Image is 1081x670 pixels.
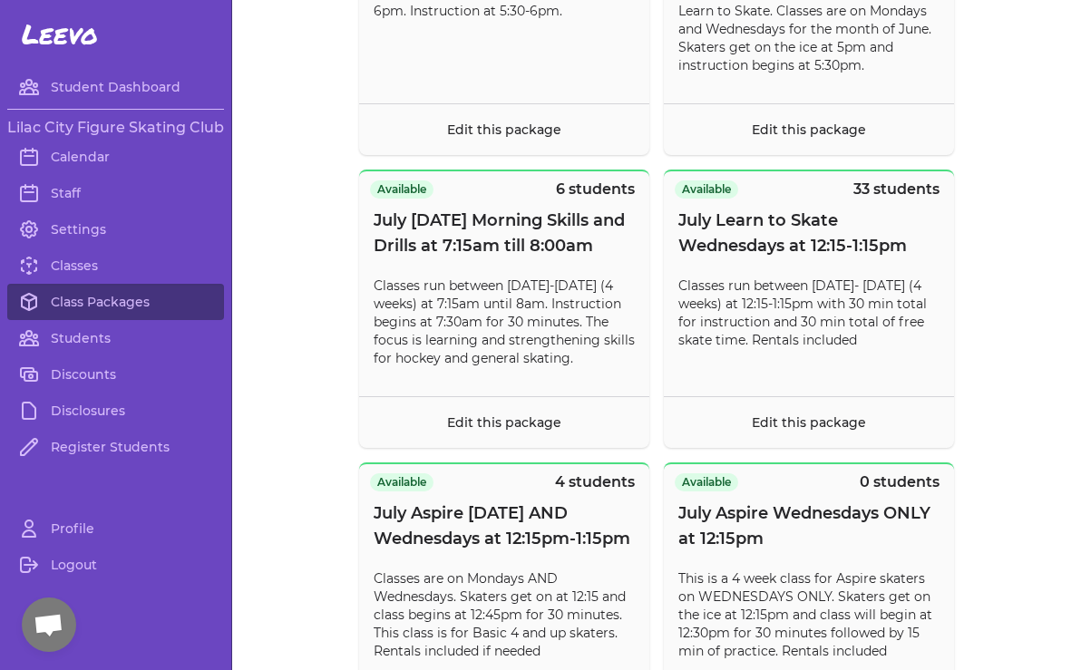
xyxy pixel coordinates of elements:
p: This is a 4 week class for Aspire skaters on WEDNESDAYS ONLY. Skaters get on the ice at 12:15pm a... [678,569,940,660]
p: 33 students [853,179,940,200]
div: Open chat [22,597,76,652]
span: July [DATE] Morning Skills and Drills at 7:15am till 8:00am [374,208,635,258]
span: Leevo [22,18,98,51]
a: Student Dashboard [7,69,224,105]
a: Edit this package [447,414,561,431]
span: Available [370,473,433,491]
h3: Lilac City Figure Skating Club [7,117,224,139]
span: Available [675,180,738,199]
a: Logout [7,547,224,583]
span: Available [675,473,738,491]
a: Classes [7,248,224,284]
p: Classes run between [DATE]- [DATE] (4 weeks) at 12:15-1:15pm with 30 min total for instruction an... [678,277,940,349]
a: Register Students [7,429,224,465]
span: July Aspire Wednesdays ONLY at 12:15pm [678,500,940,551]
a: Class Packages [7,284,224,320]
span: July Aspire [DATE] AND Wednesdays at 12:15pm-1:15pm [374,500,635,551]
p: 6 students [556,179,635,200]
span: Available [370,180,433,199]
a: Staff [7,175,224,211]
p: 0 students [860,471,940,493]
button: Available33 studentsJuly Learn to Skate Wednesdays at 12:15-1:15pmClasses run between [DATE]- [DA... [664,170,954,448]
a: Calendar [7,139,224,175]
button: Available6 studentsJuly [DATE] Morning Skills and Drills at 7:15am till 8:00amClasses run between... [359,170,649,448]
p: Classes run between [DATE]-[DATE] (4 weeks) at 7:15am until 8am. Instruction begins at 7:30am for... [374,277,635,367]
a: Disclosures [7,393,224,429]
span: July Learn to Skate Wednesdays at 12:15-1:15pm [678,208,940,258]
a: Edit this package [752,121,866,138]
a: Students [7,320,224,356]
a: Profile [7,510,224,547]
p: Classes are on Mondays AND Wednesdays. Skaters get on at 12:15 and class begins at 12:45pm for 30... [374,569,635,660]
a: Settings [7,211,224,248]
a: Edit this package [447,121,561,138]
a: Discounts [7,356,224,393]
a: Edit this package [752,414,866,431]
p: 4 students [555,471,635,493]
